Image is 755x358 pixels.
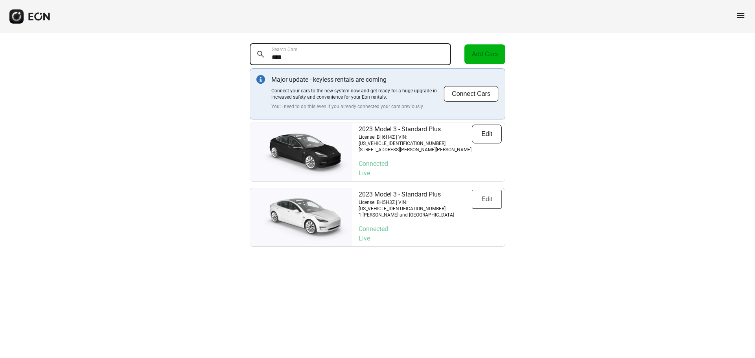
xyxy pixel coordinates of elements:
label: Search Cars [272,46,297,53]
img: car [250,127,352,178]
img: car [250,192,352,243]
p: [STREET_ADDRESS][PERSON_NAME][PERSON_NAME] [359,147,472,153]
p: Live [359,234,502,243]
p: Connected [359,224,502,234]
p: License: BH6H4Z | VIN: [US_VEHICLE_IDENTIFICATION_NUMBER] [359,134,472,147]
button: Edit [472,125,502,143]
p: 2023 Model 3 - Standard Plus [359,190,472,199]
button: Connect Cars [444,86,499,102]
p: Major update - keyless rentals are coming [271,75,444,84]
p: You'll need to do this even if you already connected your cars previously. [271,103,444,110]
p: License: BH5H3Z | VIN: [US_VEHICLE_IDENTIFICATION_NUMBER] [359,199,472,212]
img: info [256,75,265,84]
p: Connect your cars to the new system now and get ready for a huge upgrade in increased safety and ... [271,88,444,100]
button: Edit [472,190,502,209]
p: 1 [PERSON_NAME] and [GEOGRAPHIC_DATA] [359,212,472,218]
span: menu [736,11,746,20]
p: Connected [359,159,502,169]
p: 2023 Model 3 - Standard Plus [359,125,472,134]
p: Live [359,169,502,178]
